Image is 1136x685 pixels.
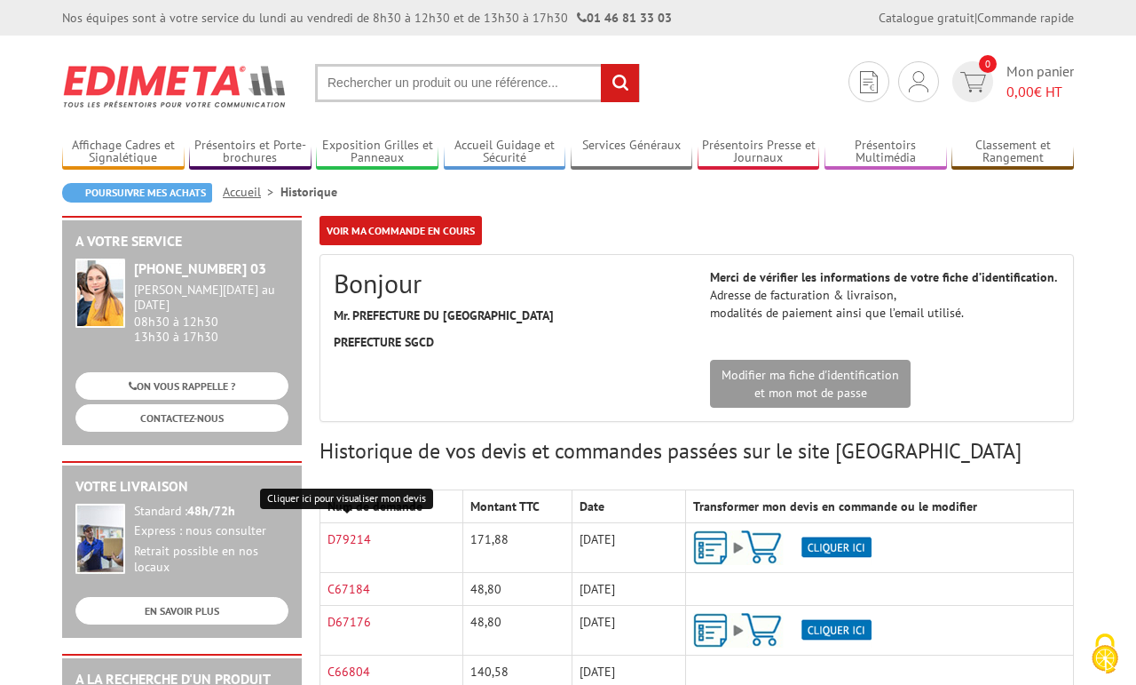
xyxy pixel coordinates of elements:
a: Présentoirs et Porte-brochures [189,138,312,167]
strong: Merci de vérifier les informations de votre fiche d’identification. [710,269,1057,285]
a: Classement et Rangement [951,138,1074,167]
a: Présentoirs Multimédia [824,138,947,167]
th: Transformer mon devis en commande ou le modifier [685,490,1073,523]
th: Date [572,490,685,523]
div: [PERSON_NAME][DATE] au [DATE] [134,283,288,313]
a: Présentoirs Presse et Journaux [698,138,820,167]
img: ajout-vers-panier.png [693,613,872,648]
h2: Bonjour [334,268,683,298]
a: ON VOUS RAPPELLE ? [75,372,288,400]
strong: 01 46 81 33 03 [577,10,672,26]
button: Cookies (fenêtre modale) [1074,625,1136,685]
a: C67184 [327,581,370,597]
strong: Mr. PREFECTURE DU [GEOGRAPHIC_DATA] [334,307,554,323]
img: devis rapide [860,71,878,93]
a: Catalogue gratuit [879,10,974,26]
a: Accueil Guidage et Sécurité [444,138,566,167]
a: Voir ma commande en cours [319,216,482,245]
input: rechercher [601,64,639,102]
strong: PREFECTURE SGCD [334,334,434,350]
img: devis rapide [960,72,986,92]
div: Express : nous consulter [134,523,288,539]
img: devis rapide [909,71,928,92]
td: [DATE] [572,523,685,573]
div: Cliquer ici pour visualiser mon devis [260,489,433,509]
td: [DATE] [572,573,685,606]
a: Accueil [223,184,280,200]
a: D67176 [327,614,371,630]
td: [DATE] [572,606,685,656]
span: Mon panier [1006,61,1074,102]
li: Historique [280,183,337,201]
a: C66804 [327,664,370,680]
a: D79214 [327,531,371,547]
td: 171,88 [462,523,572,573]
div: Standard : [134,504,288,520]
span: 0,00 [1006,83,1034,100]
input: Rechercher un produit ou une référence... [315,64,640,102]
a: EN SAVOIR PLUS [75,597,288,625]
td: 48,80 [462,606,572,656]
a: Commande rapide [977,10,1074,26]
strong: [PHONE_NUMBER] 03 [134,259,266,277]
span: 0 [979,55,997,73]
a: Modifier ma fiche d'identificationet mon mot de passe [710,360,911,408]
a: Services Généraux [571,138,693,167]
strong: 48h/72h [187,503,235,519]
div: 08h30 à 12h30 13h30 à 17h30 [134,283,288,344]
th: Montant TTC [462,490,572,523]
a: Poursuivre mes achats [62,183,212,203]
img: Cookies (fenêtre modale) [1083,632,1127,676]
img: ajout-vers-panier.png [693,530,872,565]
div: Nos équipes sont à votre service du lundi au vendredi de 8h30 à 12h30 et de 13h30 à 17h30 [62,9,672,27]
a: Affichage Cadres et Signalétique [62,138,185,167]
img: Edimeta [62,53,288,119]
div: Retrait possible en nos locaux [134,544,288,576]
img: widget-livraison.jpg [75,504,125,574]
p: Adresse de facturation & livraison, modalités de paiement ainsi que l’email utilisé. [710,268,1060,322]
a: Exposition Grilles et Panneaux [316,138,438,167]
h2: Votre livraison [75,479,288,495]
img: widget-service.jpg [75,259,125,328]
div: | [879,9,1074,27]
span: € HT [1006,82,1074,102]
td: 48,80 [462,573,572,606]
a: devis rapide 0 Mon panier 0,00€ HT [948,61,1074,102]
a: CONTACTEZ-NOUS [75,404,288,432]
h2: A votre service [75,234,288,250]
h3: Historique de vos devis et commandes passées sur le site [GEOGRAPHIC_DATA] [319,440,1074,463]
